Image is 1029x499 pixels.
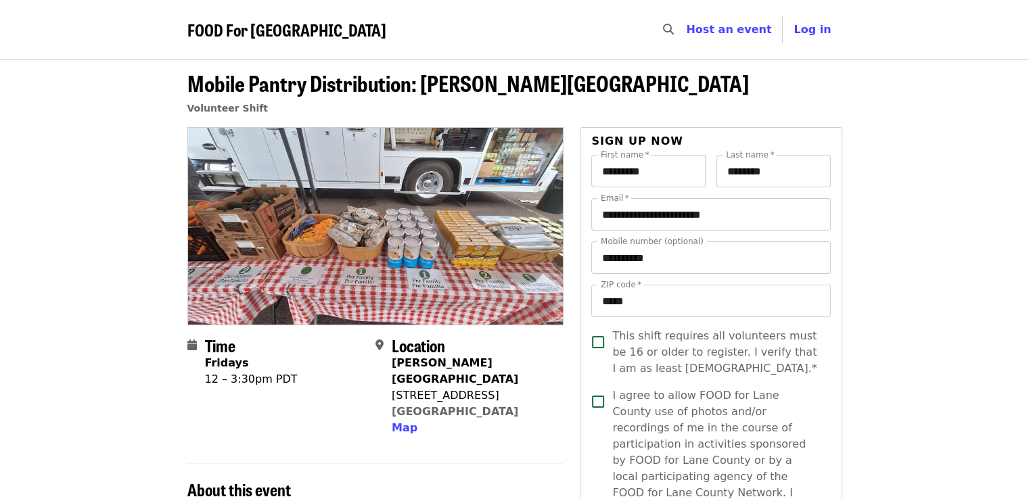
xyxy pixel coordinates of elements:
label: ZIP code [601,281,641,289]
label: First name [601,151,649,159]
input: Mobile number (optional) [591,241,830,274]
a: Host an event [686,23,771,36]
a: FOOD For [GEOGRAPHIC_DATA] [187,20,386,40]
span: FOOD For [GEOGRAPHIC_DATA] [187,18,386,41]
span: Map [392,421,417,434]
a: Volunteer Shift [187,103,269,114]
input: Email [591,198,830,231]
i: map-marker-alt icon [375,339,384,352]
span: Log in [794,23,831,36]
label: Last name [726,151,774,159]
input: Last name [716,155,831,187]
i: search icon [663,23,674,36]
input: ZIP code [591,285,830,317]
div: [STREET_ADDRESS] [392,387,553,404]
input: Search [682,14,693,46]
strong: Fridays [205,356,249,369]
span: This shift requires all volunteers must be 16 or older to register. I verify that I am as least [... [612,328,819,377]
span: Location [392,333,445,357]
input: First name [591,155,706,187]
label: Mobile number (optional) [601,237,704,245]
label: Email [601,194,629,202]
a: [GEOGRAPHIC_DATA] [392,405,518,418]
img: Mobile Pantry Distribution: Sheldon Community Center organized by FOOD For Lane County [188,128,564,324]
div: 12 – 3:30pm PDT [205,371,298,387]
span: Sign up now [591,135,683,147]
i: calendar icon [187,339,197,352]
button: Map [392,420,417,436]
button: Log in [783,16,842,43]
span: Mobile Pantry Distribution: [PERSON_NAME][GEOGRAPHIC_DATA] [187,67,749,99]
span: Time [205,333,235,357]
strong: [PERSON_NAME][GEOGRAPHIC_DATA] [392,356,518,385]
